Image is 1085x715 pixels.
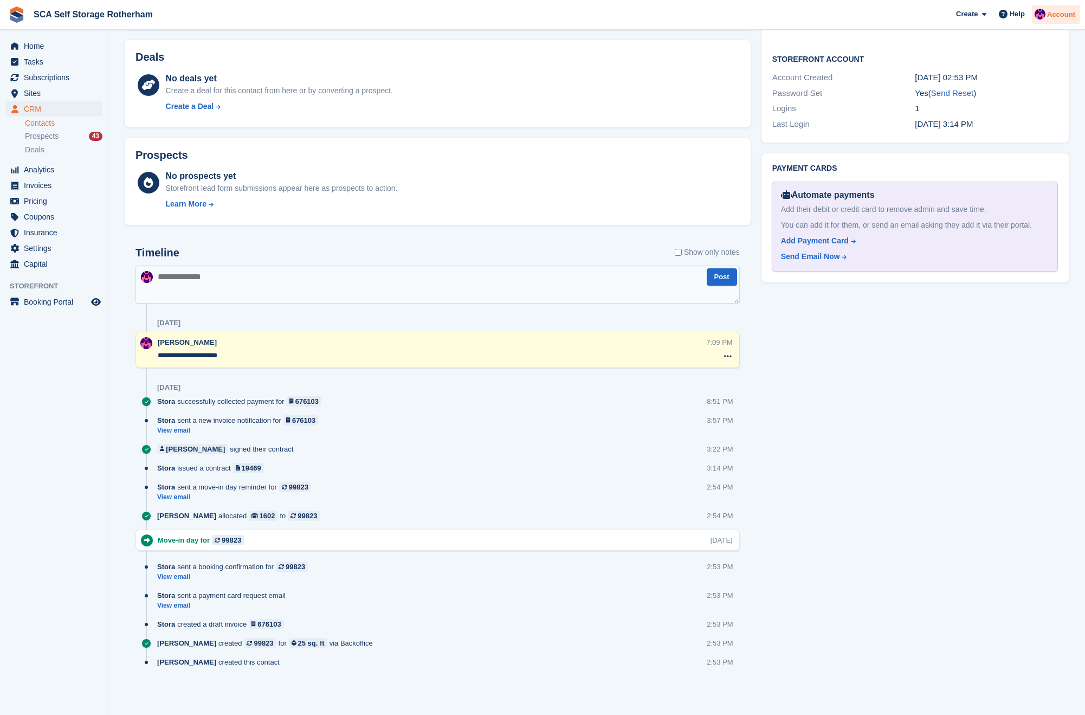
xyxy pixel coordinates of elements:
div: 99823 [298,511,317,521]
div: 676103 [292,415,315,426]
label: Show only notes [675,247,740,258]
a: menu [5,86,102,101]
div: Send Email Now [781,251,840,262]
div: 1602 [260,511,275,521]
a: Add Payment Card [781,235,1044,247]
img: stora-icon-8386f47178a22dfd0bd8f6a31ec36ba5ce8667c1dd55bd0f319d3a0aa187defe.svg [9,7,25,23]
div: 7:09 PM [706,337,732,347]
a: 99823 [279,482,311,492]
img: Sam Chapman [140,337,152,349]
div: No prospects yet [166,170,398,183]
div: Last Login [772,118,915,131]
a: menu [5,101,102,117]
div: sent a move-in day reminder for [157,482,317,492]
img: Sam Chapman [141,271,153,283]
div: Password Set [772,87,915,100]
a: Create a Deal [166,101,393,112]
span: Sites [24,86,89,101]
span: Analytics [24,162,89,177]
h2: Payment cards [772,164,1058,173]
span: Tasks [24,54,89,69]
div: issued a contract [157,463,269,473]
a: Deals [25,144,102,156]
h2: Prospects [135,149,188,162]
span: Booking Portal [24,294,89,310]
div: successfully collected payment for [157,396,327,407]
a: Preview store [89,295,102,308]
span: Stora [157,590,175,601]
div: sent a new invoice notification for [157,415,324,426]
div: created this contact [157,657,285,667]
span: Stora [157,463,175,473]
div: 2:54 PM [707,511,733,521]
div: 99823 [289,482,308,492]
a: SCA Self Storage Rotherham [29,5,157,23]
a: 99823 [244,638,276,648]
div: [PERSON_NAME] [166,444,225,454]
div: Add their debit or credit card to remove admin and save time. [781,204,1049,215]
a: 25 sq. ft [289,638,327,648]
div: sent a booking confirmation for [157,562,313,572]
div: 43 [89,132,102,141]
div: 8:51 PM [707,396,733,407]
button: Post [707,268,737,286]
div: 2:53 PM [707,657,733,667]
a: menu [5,54,102,69]
div: 3:14 PM [707,463,733,473]
a: View email [157,601,291,610]
a: menu [5,178,102,193]
div: 2:53 PM [707,562,733,572]
a: 1602 [249,511,277,521]
span: Stora [157,562,175,572]
span: [PERSON_NAME] [157,511,216,521]
div: Storefront lead form submissions appear here as prospects to action. [166,183,398,194]
span: Stora [157,482,175,492]
div: created a draft invoice [157,619,289,629]
a: View email [157,572,313,582]
div: signed their contract [157,444,299,454]
div: created for via Backoffice [157,638,378,648]
div: 676103 [295,396,319,407]
span: Pricing [24,194,89,209]
a: 99823 [276,562,308,572]
h2: Timeline [135,247,179,259]
span: [PERSON_NAME] [158,338,217,346]
time: 2025-08-04 14:14:56 UTC [915,119,973,128]
div: 99823 [254,638,273,648]
span: CRM [24,101,89,117]
span: Settings [24,241,89,256]
div: No deals yet [166,72,393,85]
a: menu [5,209,102,224]
div: You can add it for them, or send an email asking they add it via their portal. [781,220,1049,231]
span: Create [956,9,978,20]
span: Invoices [24,178,89,193]
div: 2:53 PM [707,638,733,648]
a: 676103 [283,415,319,426]
span: Deals [25,145,44,155]
span: Stora [157,415,175,426]
a: Prospects 43 [25,131,102,142]
div: 3:22 PM [707,444,733,454]
div: [DATE] [157,383,180,392]
div: Move-in day for [158,535,249,545]
div: [DATE] 02:53 PM [915,72,1058,84]
span: Account [1047,9,1075,20]
div: allocated to [157,511,325,521]
a: 19469 [233,463,264,473]
h2: Storefront Account [772,53,1058,64]
span: Home [24,38,89,54]
a: menu [5,294,102,310]
span: Insurance [24,225,89,240]
a: Contacts [25,118,102,128]
a: 99823 [288,511,320,521]
a: menu [5,241,102,256]
div: 3:57 PM [707,415,733,426]
div: 2:53 PM [707,619,733,629]
div: 25 sq. ft [298,638,325,648]
span: Prospects [25,131,59,141]
div: 99823 [222,535,241,545]
a: menu [5,162,102,177]
div: [DATE] [157,319,180,327]
div: Account Created [772,72,915,84]
a: menu [5,70,102,85]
